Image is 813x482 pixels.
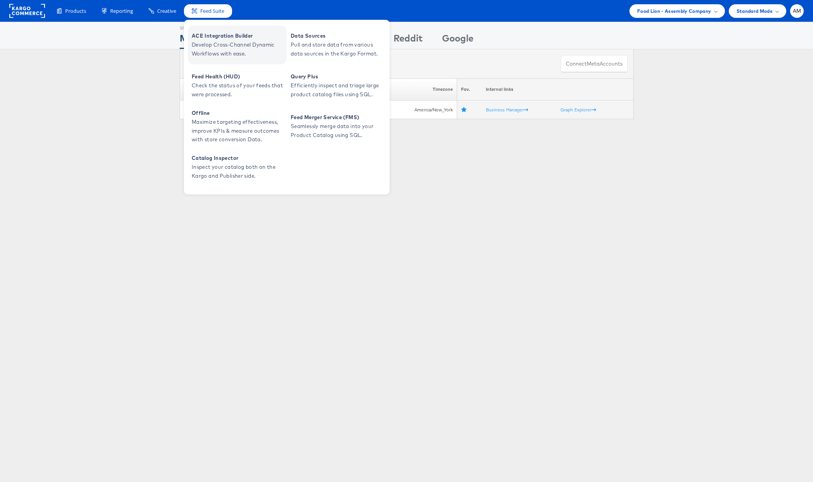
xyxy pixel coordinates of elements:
[737,7,773,15] span: Standard Mode
[587,60,600,68] span: meta
[442,31,473,49] div: Google
[192,31,285,40] span: ACE Integration Builder
[192,163,285,180] span: Inspect your catalog both on the Kargo and Publisher side.
[287,107,386,146] a: Feed Merger Service (FMS) Seamlessly merge data into your Product Catalog using SQL.
[291,81,384,99] span: Efficiently inspect and triage large product catalog files using SQL.
[192,81,285,99] span: Check the status of your feeds that were processed.
[560,107,596,113] a: Graph Explorer
[561,55,628,73] button: ConnectmetaAccounts
[180,22,203,31] div: Showing
[287,26,386,64] a: Data Sources Pull and store data from various data sources in the Kargo Format.
[192,109,285,118] span: Offline
[291,31,384,40] span: Data Sources
[200,7,224,15] span: Feed Suite
[192,118,285,144] span: Maximize targeting effectiveness, improve KPIs & measure outcomes with store conversion Data.
[486,107,528,113] a: Business Manager
[180,31,203,49] div: Meta
[393,31,423,49] div: Reddit
[188,66,287,105] a: Feed Health (HUD) Check the status of your feeds that were processed.
[65,7,86,15] span: Products
[180,78,213,101] th: Status
[291,122,384,140] span: Seamlessly merge data into your Product Catalog using SQL.
[637,7,711,15] span: Food Lion - Assembly Company
[192,154,285,163] span: Catalog Inspector
[188,107,287,146] a: Offline Maximize targeting effectiveness, improve KPIs & measure outcomes with store conversion D...
[291,72,384,81] span: Query Plus
[793,9,801,14] span: AM
[110,7,133,15] span: Reporting
[188,148,287,187] a: Catalog Inspector Inspect your catalog both on the Kargo and Publisher side.
[287,66,386,105] a: Query Plus Efficiently inspect and triage large product catalog files using SQL.
[192,72,285,81] span: Feed Health (HUD)
[387,101,457,119] td: America/New_York
[157,7,176,15] span: Creative
[387,78,457,101] th: Timezone
[188,26,287,64] a: ACE Integration Builder Develop Cross-Channel Dynamic Workflows with ease.
[291,113,384,122] span: Feed Merger Service (FMS)
[192,40,285,58] span: Develop Cross-Channel Dynamic Workflows with ease.
[291,40,384,58] span: Pull and store data from various data sources in the Kargo Format.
